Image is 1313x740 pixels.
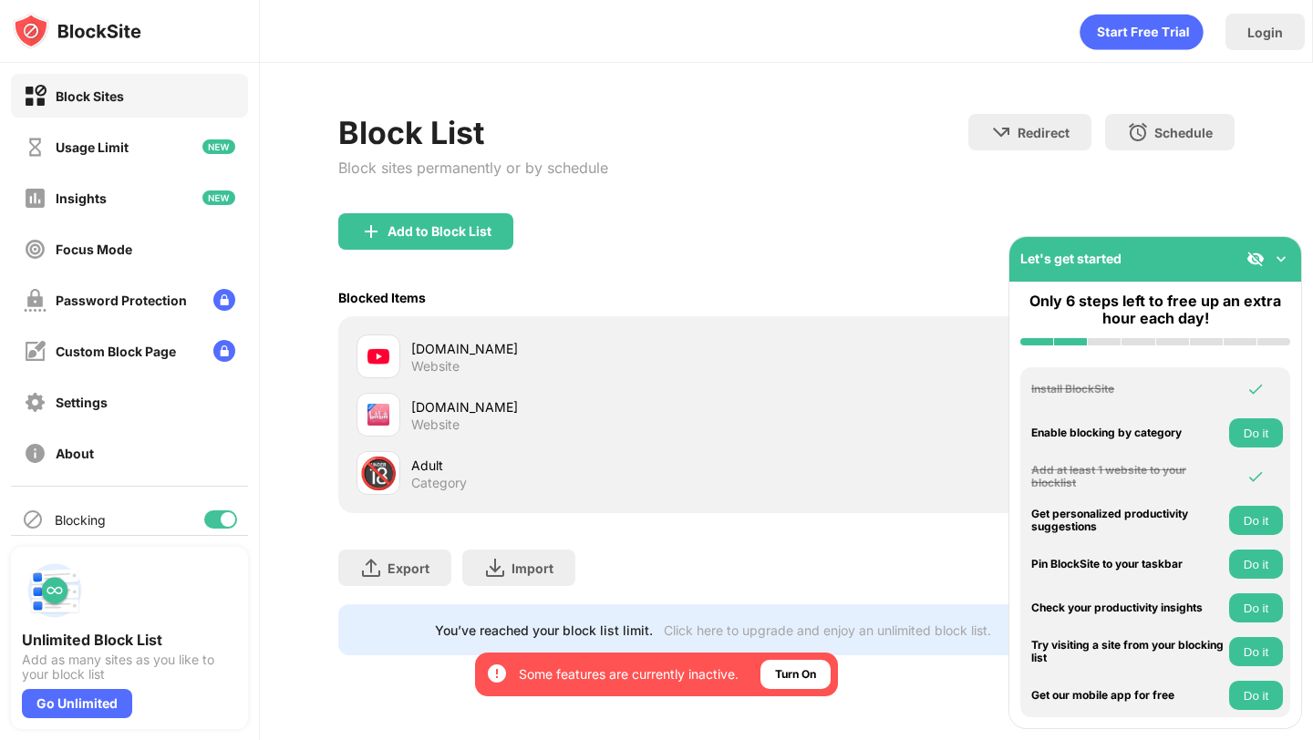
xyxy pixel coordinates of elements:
[56,293,187,308] div: Password Protection
[213,340,235,362] img: lock-menu.svg
[1229,506,1283,535] button: Do it
[486,663,508,684] img: error-circle-white.svg
[202,139,235,154] img: new-icon.svg
[338,290,426,305] div: Blocked Items
[24,187,47,210] img: insights-off.svg
[411,416,460,433] div: Website
[388,224,491,239] div: Add to Block List
[367,404,389,426] img: favicons
[56,88,124,104] div: Block Sites
[24,238,47,261] img: focus-off.svg
[24,136,47,159] img: time-usage-off.svg
[1229,418,1283,447] button: Do it
[1246,380,1265,398] img: omni-check.svg
[56,139,129,155] div: Usage Limit
[202,190,235,205] img: new-icon.svg
[512,560,553,576] div: Import
[411,456,786,475] div: Adult
[411,475,467,491] div: Category
[24,442,47,465] img: about-off.svg
[24,85,47,108] img: block-on.svg
[22,653,237,682] div: Add as many sites as you like to your block list
[1031,508,1225,534] div: Get personalized productivity suggestions
[1020,293,1290,327] div: Only 6 steps left to free up an extra hour each day!
[1229,681,1283,710] button: Do it
[359,455,398,492] div: 🔞
[435,622,653,638] div: You’ve reached your block list limit.
[775,665,816,683] div: Turn On
[22,689,132,718] div: Go Unlimited
[411,358,460,375] div: Website
[22,509,44,530] img: blocking-icon.svg
[213,289,235,311] img: lock-menu.svg
[1031,558,1225,570] div: Pin BlockSite to your taskbar
[338,114,608,151] div: Block List
[1229,593,1283,622] button: Do it
[519,665,739,683] div: Some features are currently inactive.
[1247,25,1283,40] div: Login
[1246,250,1265,268] img: eye-not-visible.svg
[55,512,106,528] div: Blocking
[22,631,237,649] div: Unlimited Block List
[1031,601,1225,614] div: Check your productivity insights
[56,446,94,461] div: About
[664,622,991,638] div: Click here to upgrade and enjoy an unlimited block list.
[1154,125,1213,140] div: Schedule
[1031,689,1225,702] div: Get our mobile app for free
[24,340,47,363] img: customize-block-page-off.svg
[56,190,107,206] div: Insights
[1018,125,1070,140] div: Redirect
[1080,14,1204,50] div: animation
[13,13,141,49] img: logo-blocksite.svg
[1031,639,1225,665] div: Try visiting a site from your blocking list
[1031,383,1225,396] div: Install BlockSite
[338,159,608,177] div: Block sites permanently or by schedule
[1031,427,1225,439] div: Enable blocking by category
[367,345,389,367] img: favicons
[1272,250,1290,268] img: omni-setup-toggle.svg
[22,558,88,623] img: push-block-list.svg
[411,397,786,416] div: [DOMAIN_NAME]
[1020,251,1122,266] div: Let's get started
[24,391,47,414] img: settings-off.svg
[1229,550,1283,579] button: Do it
[1031,464,1225,490] div: Add at least 1 website to your blocklist
[1246,468,1265,486] img: omni-check.svg
[56,344,176,359] div: Custom Block Page
[24,289,47,312] img: password-protection-off.svg
[411,339,786,358] div: [DOMAIN_NAME]
[1229,637,1283,666] button: Do it
[56,395,108,410] div: Settings
[388,560,429,576] div: Export
[56,242,132,257] div: Focus Mode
